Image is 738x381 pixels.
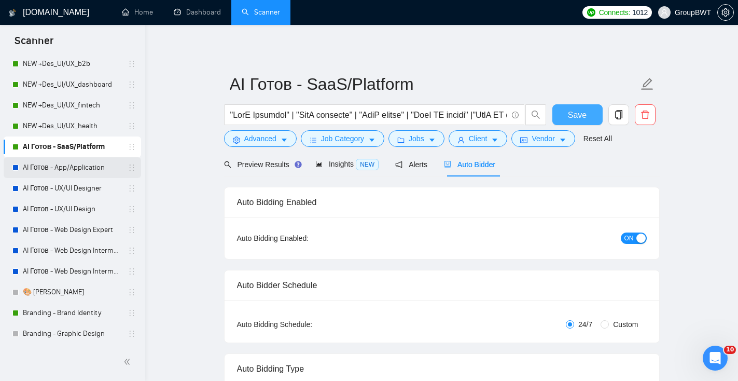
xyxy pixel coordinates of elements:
span: holder [128,143,136,151]
span: Client [469,133,488,144]
input: Search Freelance Jobs... [230,108,507,121]
span: setting [233,136,240,144]
span: folder [397,136,405,144]
span: bars [310,136,317,144]
a: AI Готов - UX/UI Design [23,199,121,220]
div: Auto Bidding Enabled [237,187,647,217]
span: ON [624,233,634,244]
a: setting [717,8,734,17]
iframe: Intercom live chat [703,346,728,371]
div: Auto Bidding Schedule: [237,319,373,330]
span: Save [568,108,587,121]
span: holder [128,205,136,213]
button: Save [552,104,603,125]
span: NEW [356,159,379,170]
button: copy [608,104,629,125]
span: holder [128,330,136,338]
span: Vendor [532,133,554,144]
a: Reset All [583,133,612,144]
a: AI Готов - SaaS/Platform [23,137,121,157]
span: Advanced [244,133,276,144]
button: search [525,104,546,125]
span: user [457,136,465,144]
div: Auto Bidding Enabled: [237,233,373,244]
span: holder [128,267,136,276]
span: double-left [123,357,134,367]
div: Auto Bidder Schedule [237,270,647,300]
a: searchScanner [242,8,280,17]
span: user [661,9,668,16]
span: holder [128,164,136,172]
a: AI Готов - App/Application [23,157,121,178]
a: NEW +Des_UI/UX_dashboard [23,74,121,95]
span: copy [609,110,629,119]
span: caret-down [281,136,288,144]
span: Insights [315,160,379,168]
span: Custom [609,319,642,330]
span: holder [128,60,136,68]
img: upwork-logo.png [587,8,595,17]
span: holder [128,247,136,255]
button: setting [717,4,734,21]
span: caret-down [491,136,498,144]
span: Alerts [395,160,427,169]
span: Jobs [409,133,424,144]
button: idcardVendorcaret-down [511,130,575,147]
span: Preview Results [224,160,299,169]
span: holder [128,80,136,89]
a: AI Готов - Web Design Expert [23,220,121,240]
span: Auto Bidder [444,160,495,169]
span: holder [128,122,136,130]
a: AI Готов - Web Design Intermediate минус Developer [23,240,121,261]
a: AI Готов - Web Design Intermediate минус Development [23,261,121,282]
span: search [224,161,231,168]
button: userClientcaret-down [449,130,508,147]
a: Branding - Graphic Design [23,323,121,344]
a: dashboardDashboard [174,8,221,17]
a: NEW +Des_UI/UX_b2b [23,53,121,74]
span: holder [128,226,136,234]
span: 10 [724,346,736,354]
span: idcard [520,136,527,144]
span: Job Category [321,133,364,144]
span: delete [635,110,655,119]
button: settingAdvancedcaret-down [224,130,297,147]
span: Connects: [599,7,630,18]
img: logo [9,5,16,21]
span: robot [444,161,451,168]
input: Scanner name... [230,71,638,97]
span: search [526,110,546,119]
span: 24/7 [574,319,596,330]
span: caret-down [559,136,566,144]
a: Branding - Brand Identity [23,303,121,323]
span: holder [128,101,136,110]
span: info-circle [512,112,519,118]
span: caret-down [428,136,436,144]
a: AI Готов - UX/UI Designer [23,178,121,199]
button: delete [635,104,656,125]
a: NEW +Des_UI/UX_health [23,116,121,137]
span: 1012 [632,7,648,18]
span: Scanner [6,33,62,55]
span: area-chart [315,160,323,168]
span: holder [128,184,136,193]
span: holder [128,309,136,317]
button: barsJob Categorycaret-down [301,130,384,147]
a: homeHome [122,8,153,17]
a: 🎨 [PERSON_NAME] [23,282,121,303]
div: Tooltip anchor [294,160,303,169]
a: NEW +Des_UI/UX_fintech [23,95,121,116]
span: notification [395,161,402,168]
button: folderJobscaret-down [388,130,444,147]
span: edit [640,77,654,91]
span: caret-down [368,136,375,144]
span: holder [128,288,136,296]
